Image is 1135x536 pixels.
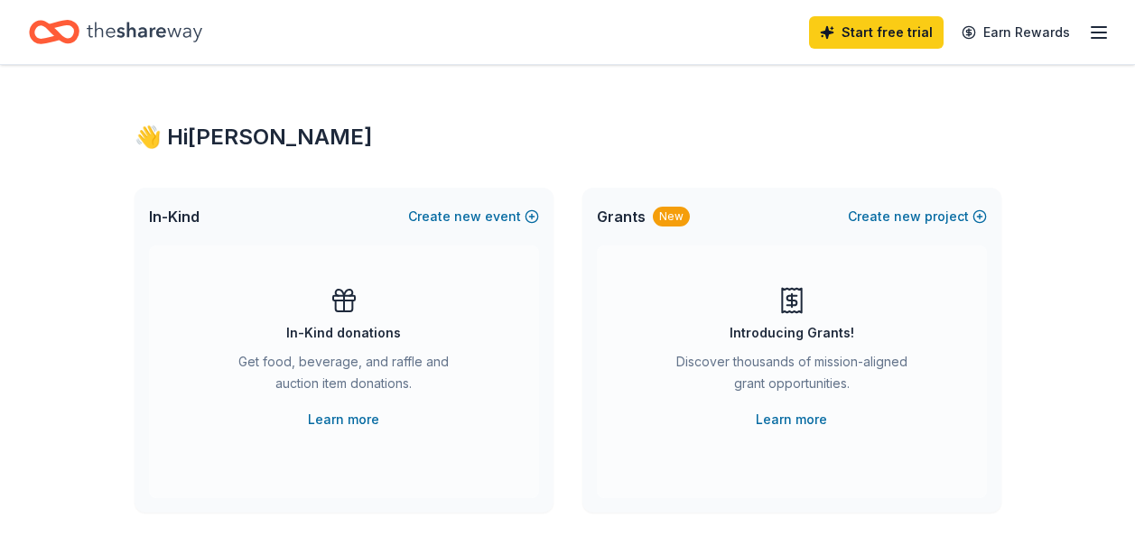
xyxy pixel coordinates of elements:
span: Grants [597,206,646,227]
a: Home [29,11,202,53]
div: New [653,207,690,226]
div: Introducing Grants! [730,322,854,344]
div: Get food, beverage, and raffle and auction item donations. [221,351,467,402]
button: Createnewevent [408,206,539,227]
div: Discover thousands of mission-aligned grant opportunities. [669,351,915,402]
div: 👋 Hi [PERSON_NAME] [135,123,1001,152]
a: Earn Rewards [951,16,1081,49]
a: Learn more [308,409,379,430]
div: In-Kind donations [286,322,401,344]
span: new [454,206,481,227]
a: Learn more [756,409,827,430]
span: In-Kind [149,206,200,227]
span: new [894,206,921,227]
button: Createnewproject [848,206,987,227]
a: Start free trial [809,16,944,49]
